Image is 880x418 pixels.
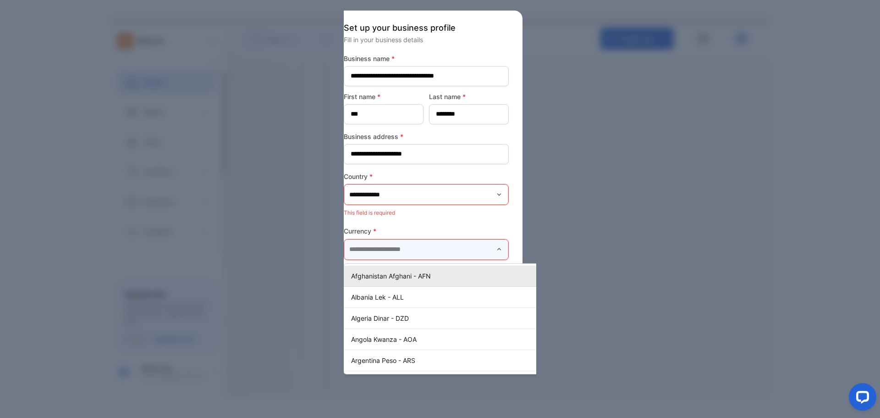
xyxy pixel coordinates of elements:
p: Angola Kwanza - AOA [351,334,572,344]
p: This field is required [344,262,509,274]
iframe: LiveChat chat widget [841,379,880,418]
label: Currency [344,226,509,236]
p: Set up your business profile [344,22,509,34]
label: Business address [344,132,509,141]
p: Fill in your business details [344,35,509,45]
p: Algeria Dinar - DZD [351,313,572,323]
label: Business name [344,54,509,63]
label: Country [344,172,509,181]
p: Argentina Peso - ARS [351,356,572,365]
p: This field is required [344,207,509,219]
p: Albania Lek - ALL [351,292,572,302]
p: Afghanistan Afghani - AFN [351,271,572,281]
label: Last name [429,92,509,101]
label: First name [344,92,423,101]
